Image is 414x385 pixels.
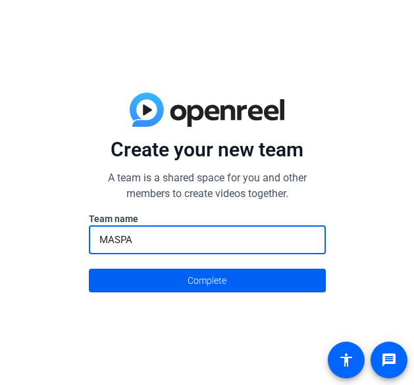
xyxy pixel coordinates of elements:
[130,93,284,127] img: blue-gradient.svg
[99,232,315,248] input: Enter here
[381,352,397,368] mat-icon: message
[89,170,326,202] p: A team is a shared space for you and other members to create videos together.
[89,212,326,225] label: Team name
[89,137,326,162] p: Create your new team
[338,352,354,368] mat-icon: accessibility
[188,268,226,293] span: Complete
[89,269,326,292] button: Complete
